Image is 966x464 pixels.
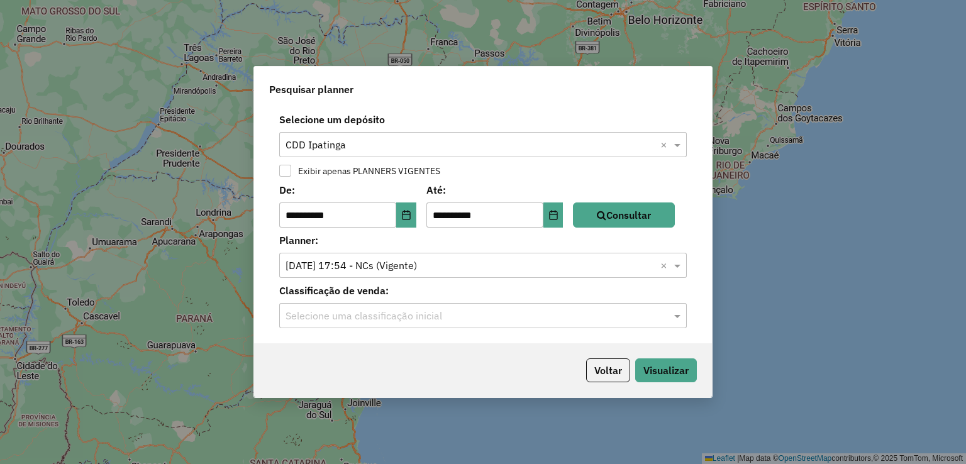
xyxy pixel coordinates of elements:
span: Clear all [660,258,671,273]
span: Pesquisar planner [269,82,353,97]
button: Choose Date [543,202,563,228]
label: Exibir apenas PLANNERS VIGENTES [292,167,440,175]
span: Clear all [660,137,671,152]
label: De: [279,182,416,197]
button: Choose Date [396,202,416,228]
label: Até: [426,182,563,197]
label: Selecione um depósito [272,112,694,127]
label: Classificação de venda: [272,283,694,298]
label: Planner: [272,233,694,248]
button: Consultar [573,202,675,228]
button: Voltar [586,358,630,382]
button: Visualizar [635,358,697,382]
